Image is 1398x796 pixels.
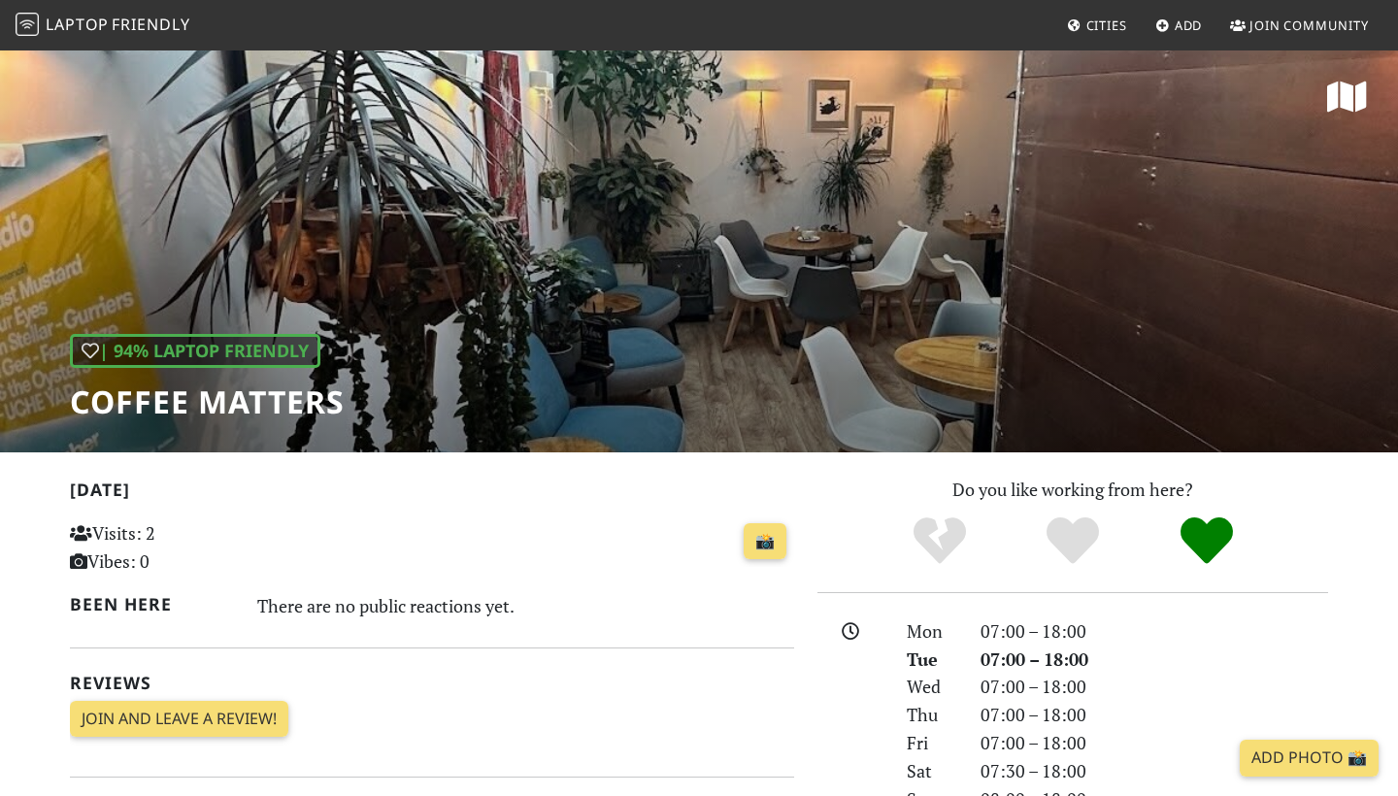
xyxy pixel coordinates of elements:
[257,590,795,621] div: There are no public reactions yet.
[70,383,345,420] h1: Coffee Matters
[16,13,39,36] img: LaptopFriendly
[1059,8,1135,43] a: Cities
[70,673,794,693] h2: Reviews
[969,701,1340,729] div: 07:00 – 18:00
[895,617,969,646] div: Mon
[895,646,969,674] div: Tue
[969,617,1340,646] div: 07:00 – 18:00
[1086,17,1127,34] span: Cities
[1249,17,1369,34] span: Join Community
[70,480,794,508] h2: [DATE]
[969,673,1340,701] div: 07:00 – 18:00
[70,519,296,576] p: Visits: 2 Vibes: 0
[70,594,234,614] h2: Been here
[1148,8,1211,43] a: Add
[895,673,969,701] div: Wed
[112,14,189,35] span: Friendly
[1140,514,1274,568] div: Definitely!
[744,523,786,560] a: 📸
[1006,514,1140,568] div: Yes
[70,701,288,738] a: Join and leave a review!
[969,646,1340,674] div: 07:00 – 18:00
[895,729,969,757] div: Fri
[895,757,969,785] div: Sat
[895,701,969,729] div: Thu
[46,14,109,35] span: Laptop
[873,514,1007,568] div: No
[1222,8,1377,43] a: Join Community
[1175,17,1203,34] span: Add
[70,334,320,368] div: | 94% Laptop Friendly
[969,757,1340,785] div: 07:30 – 18:00
[16,9,190,43] a: LaptopFriendly LaptopFriendly
[969,729,1340,757] div: 07:00 – 18:00
[1240,740,1379,777] a: Add Photo 📸
[817,476,1328,504] p: Do you like working from here?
